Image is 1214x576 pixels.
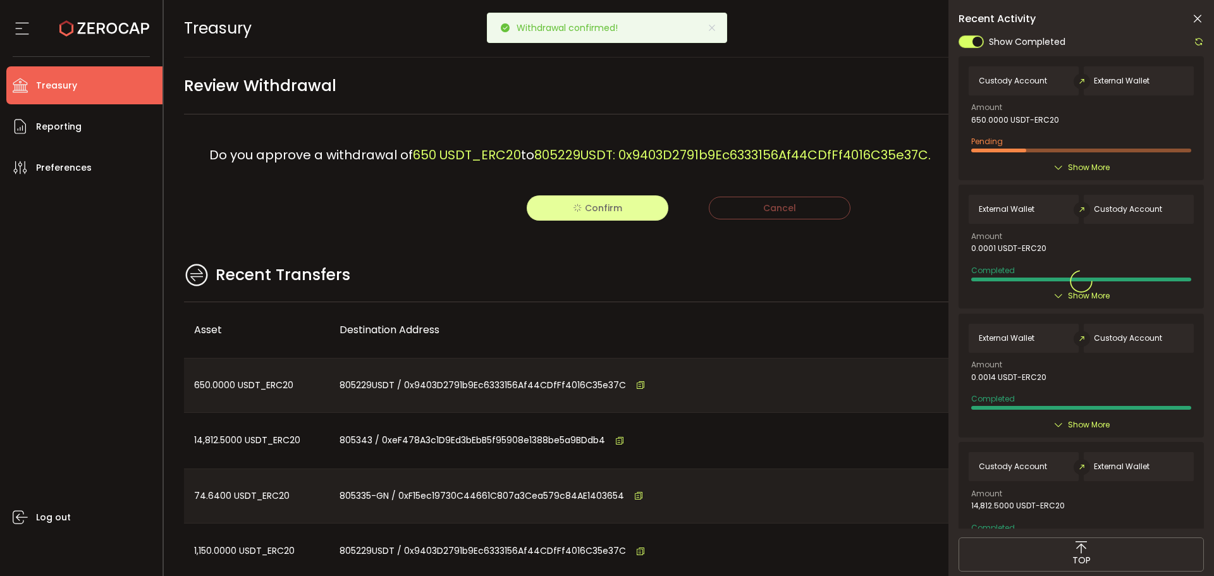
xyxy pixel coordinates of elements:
span: Review Withdrawal [184,71,336,100]
span: 805343 / 0xeF478A3c1D9Ed3bEbB5f95908e1388be5a9BDdb4 [340,433,605,448]
span: Recent Transfers [216,263,350,287]
div: 74.6400 USDT_ERC20 [184,469,329,524]
div: Destination Address [329,322,938,337]
div: 650.0000 USDT_ERC20 [184,358,329,413]
div: Asset [184,322,329,337]
p: Withdrawal confirmed! [517,23,628,32]
span: Do you approve a withdrawal of [209,146,413,164]
span: Recent Activity [959,14,1036,24]
span: Log out [36,508,71,527]
span: Treasury [184,17,252,39]
span: Cancel [763,202,796,214]
div: [DATE] 11:27:50 [938,413,1083,469]
div: Date [938,322,1083,337]
iframe: Chat Widget [1151,515,1214,576]
div: 14,812.5000 USDT_ERC20 [184,413,329,469]
span: to [521,146,534,164]
span: 805229USDT: 0x9403D2791b9Ec6333156Af44CDfFf4016C35e37C. [534,146,931,164]
span: 650 USDT_ERC20 [413,146,521,164]
span: Reporting [36,118,82,136]
span: 805335-GN / 0xF15ec19730C44661C807a3Cea579c84AE1403654 [340,489,624,503]
button: Cancel [709,197,850,219]
div: [DATE] 15:55:51 [938,358,1083,413]
div: [DATE] 11:16:51 [938,469,1083,524]
span: Preferences [36,159,92,177]
span: TOP [1072,554,1091,567]
span: 805229USDT / 0x9403D2791b9Ec6333156Af44CDfFf4016C35e37C [340,378,626,393]
span: 805229USDT / 0x9403D2791b9Ec6333156Af44CDfFf4016C35e37C [340,544,626,558]
span: Treasury [36,77,77,95]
